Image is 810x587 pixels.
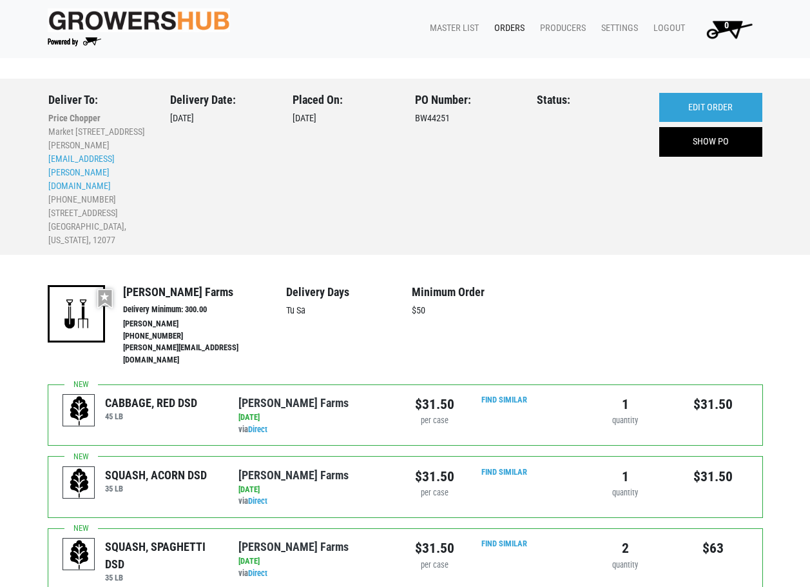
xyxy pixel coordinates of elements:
div: [DATE] [238,555,395,568]
div: CABBAGE, RED DSD [105,394,197,412]
a: Direct [248,496,267,506]
li: Delivery Minimum: 300.00 [123,304,286,316]
div: per case [415,415,454,427]
a: Master List [419,16,484,41]
a: Find Similar [481,395,527,404]
a: [PERSON_NAME] Farms [238,468,349,482]
a: Settings [591,16,643,41]
span: quantity [612,488,638,497]
h4: Delivery Days [286,285,412,299]
h6: 45 LB [105,412,197,421]
a: SHOW PO [659,127,762,157]
h6: 35 LB [105,484,207,493]
div: per case [415,559,454,572]
b: Price Chopper [48,113,101,123]
h3: Delivery Date: [170,93,273,107]
a: Producers [530,16,591,41]
img: Cart [700,16,758,42]
a: Orders [484,16,530,41]
div: via [238,412,395,436]
div: 1 [591,466,660,487]
li: [GEOGRAPHIC_DATA], [US_STATE], 12077 [48,220,151,247]
a: Find Similar [481,467,527,477]
a: Direct [248,424,267,434]
h3: Deliver To: [48,93,151,107]
li: [PERSON_NAME] [123,318,286,330]
div: SQUASH, SPAGHETTI DSD [105,538,219,573]
img: placeholder-variety-43d6402dacf2d531de610a020419775a.svg [63,539,95,571]
div: via [238,484,395,508]
div: via [238,555,395,580]
li: [PERSON_NAME][EMAIL_ADDRESS][DOMAIN_NAME] [123,342,286,366]
span: 0 [724,20,729,31]
a: Find Similar [481,539,527,548]
div: [DATE] [293,93,396,248]
div: 1 [591,394,660,415]
img: Powered by Big Wheelbarrow [48,37,101,46]
a: [EMAIL_ADDRESS][PERSON_NAME][DOMAIN_NAME] [48,154,115,191]
div: $31.50 [415,394,454,415]
div: $63 [679,538,748,559]
p: Tu Sa [286,304,412,318]
img: placeholder-variety-43d6402dacf2d531de610a020419775a.svg [63,395,95,427]
div: SQUASH, ACORN DSD [105,466,207,484]
div: [DATE] [238,412,395,424]
li: [PHONE_NUMBER] [123,330,286,343]
h3: PO Number: [415,93,518,107]
h4: Minimum Order [412,285,537,299]
li: [PERSON_NAME] [48,139,151,152]
h6: 35 LB [105,573,219,582]
a: Direct [248,568,267,578]
img: 16-a7ead4628f8e1841ef7647162d388ade.png [48,285,105,343]
h4: [PERSON_NAME] Farms [123,285,286,299]
p: $50 [412,304,537,318]
a: Logout [643,16,690,41]
div: 2 [591,538,660,559]
a: 0 [690,16,763,42]
span: quantity [612,560,638,570]
div: per case [415,487,454,499]
div: $31.50 [415,466,454,487]
div: [DATE] [238,484,395,496]
img: placeholder-variety-43d6402dacf2d531de610a020419775a.svg [63,467,95,499]
h3: Placed On: [293,93,396,107]
div: $31.50 [415,538,454,559]
div: $31.50 [679,394,748,415]
li: [STREET_ADDRESS] [48,206,151,220]
div: $31.50 [679,466,748,487]
a: [PERSON_NAME] Farms [238,540,349,553]
span: BW44251 [415,113,450,124]
li: Market [STREET_ADDRESS] [48,125,151,139]
li: [PHONE_NUMBER] [48,193,151,206]
a: [PERSON_NAME] Farms [238,396,349,410]
h3: Status: [537,93,640,107]
a: EDIT ORDER [659,93,762,123]
div: [DATE] [170,93,273,248]
span: quantity [612,415,638,425]
img: original-fc7597fdc6adbb9d0e2ae620e786d1a2.jpg [48,8,231,32]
